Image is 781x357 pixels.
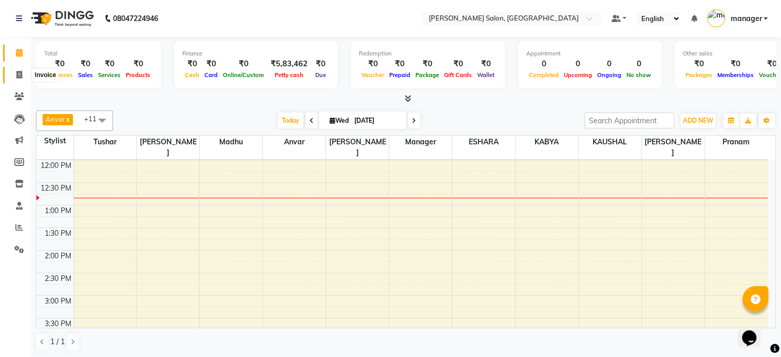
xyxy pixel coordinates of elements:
[123,58,153,70] div: ₹0
[74,136,137,148] span: Tushar
[326,136,389,159] span: [PERSON_NAME]
[359,71,387,79] span: Voucher
[43,296,73,307] div: 3:00 PM
[39,183,73,194] div: 12:30 PM
[137,136,199,159] span: [PERSON_NAME]
[113,4,158,33] b: 08047224946
[526,58,561,70] div: 0
[263,136,326,148] span: Anvar
[584,112,674,128] input: Search Appointment
[65,115,70,123] a: x
[36,136,73,146] div: Stylist
[452,136,515,148] span: ESHARA
[43,318,73,329] div: 3:30 PM
[624,71,654,79] span: No show
[561,58,595,70] div: 0
[642,136,704,159] span: [PERSON_NAME]
[595,58,624,70] div: 0
[182,58,202,70] div: ₹0
[516,136,578,148] span: KABYA
[200,136,262,148] span: Madhu
[561,71,595,79] span: Upcoming
[595,71,624,79] span: Ongoing
[312,58,330,70] div: ₹0
[387,71,413,79] span: Prepaid
[43,228,73,239] div: 1:30 PM
[313,71,329,79] span: Due
[43,273,73,284] div: 2:30 PM
[32,69,59,81] div: Invoice
[387,58,413,70] div: ₹0
[624,58,654,70] div: 0
[351,113,403,128] input: 2025-09-03
[715,58,756,70] div: ₹0
[202,58,220,70] div: ₹0
[442,71,474,79] span: Gift Cards
[39,160,73,171] div: 12:00 PM
[123,71,153,79] span: Products
[579,136,641,148] span: KAUSHAL
[389,136,452,148] span: manager
[44,49,153,58] div: Total
[683,58,715,70] div: ₹0
[359,49,497,58] div: Redemption
[43,251,73,261] div: 2:00 PM
[182,71,202,79] span: Cash
[413,71,442,79] span: Package
[220,58,266,70] div: ₹0
[202,71,220,79] span: Card
[413,58,442,70] div: ₹0
[680,114,716,128] button: ADD NEW
[46,115,65,123] span: Anvar
[707,9,725,27] img: manager
[182,49,330,58] div: Finance
[327,117,351,124] span: Wed
[75,58,96,70] div: ₹0
[442,58,474,70] div: ₹0
[272,71,306,79] span: Petty cash
[44,58,75,70] div: ₹0
[50,336,65,347] span: 1 / 1
[220,71,266,79] span: Online/Custom
[738,316,771,347] iframe: chat widget
[96,58,123,70] div: ₹0
[96,71,123,79] span: Services
[705,136,768,148] span: pranam
[359,58,387,70] div: ₹0
[474,71,497,79] span: Wallet
[683,117,713,124] span: ADD NEW
[278,112,303,128] span: Today
[43,205,73,216] div: 1:00 PM
[526,71,561,79] span: Completed
[266,58,312,70] div: ₹5,83,462
[26,4,97,33] img: logo
[84,115,104,123] span: +11
[730,13,761,24] span: manager
[526,49,654,58] div: Appointment
[75,71,96,79] span: Sales
[474,58,497,70] div: ₹0
[715,71,756,79] span: Memberships
[683,71,715,79] span: Packages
